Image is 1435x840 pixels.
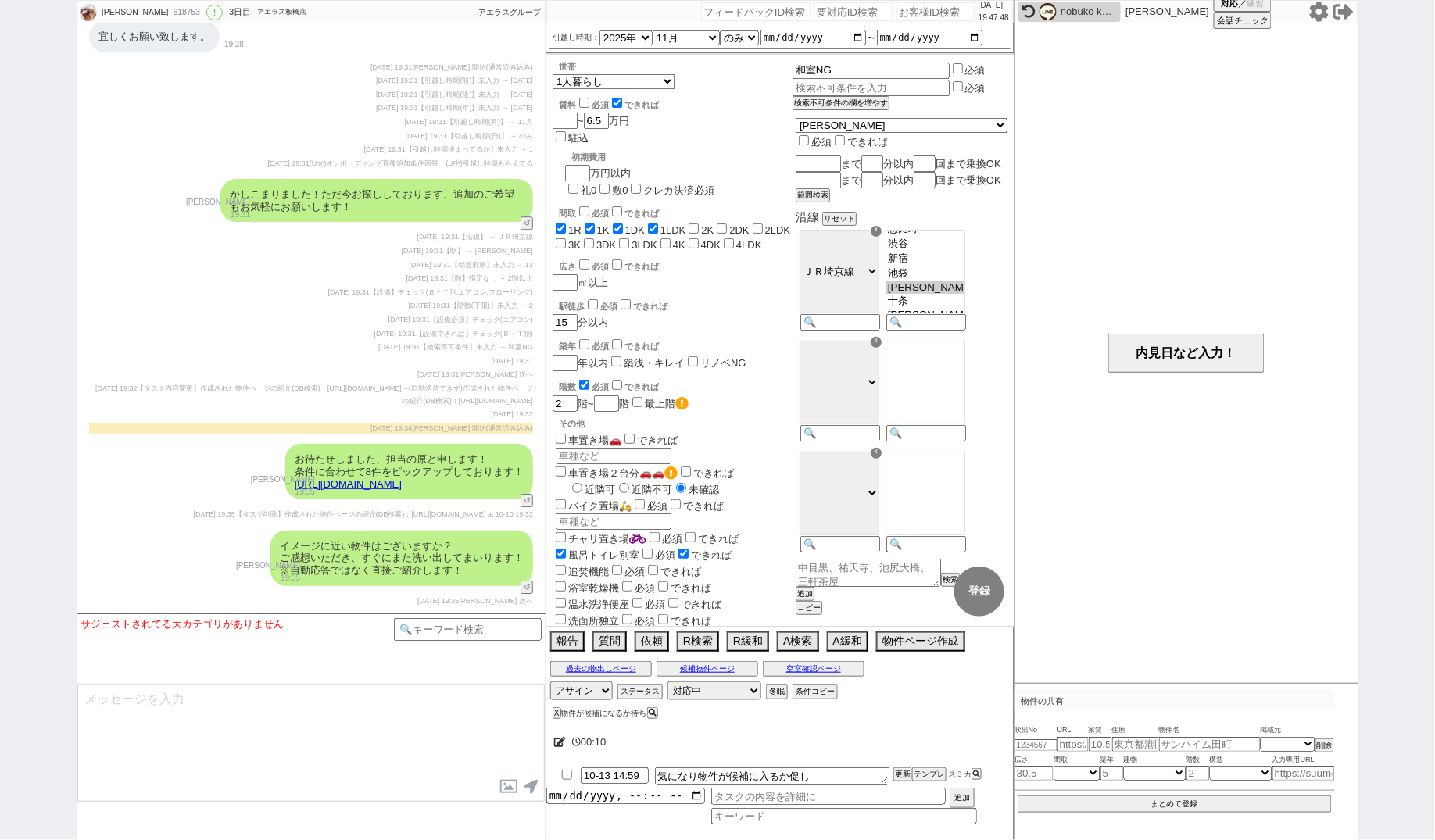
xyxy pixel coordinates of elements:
[553,31,599,44] label: 引越し時期：
[796,601,822,615] button: コピー
[1040,3,1057,20] img: 0h3K1a9g1YbGQcGH75RFoSG2xIbw4_aTV2ZSl3VyxLOwZzLyw6M3cnVysZM1EoLisyNHckAi8ZN10QCxsCAk6QUBsoMlMlLC0...
[553,337,793,371] div: 年以内
[766,684,788,699] button: 冬眠
[420,343,533,351] span: 【検索不可条件】未入力 → 和室NG
[559,204,793,220] div: 間取
[612,259,622,270] input: できれば
[235,510,533,518] span: 【タスク削除】作成された物件ページの紹介(DB検索)：[URL][DOMAIN_NAME] at 10-10 19:32
[1108,334,1265,373] button: 内見日など入力！
[765,224,791,236] label: 2LDK
[478,8,541,16] span: アエラスグループ
[521,216,533,230] button: ↺
[886,314,966,331] input: 🔍
[81,618,394,631] div: サジェストされてる大カテゴリがありません
[886,536,966,552] input: 🔍
[406,145,533,153] span: 【引越し時期決まってるか】未入力 → 1
[1272,754,1335,767] span: 入力専用URL
[1315,738,1334,752] button: 削除
[592,341,609,351] span: 必須
[1112,737,1159,752] input: 東京都港区海岸３
[711,808,977,824] input: キーワード
[711,788,946,805] input: タスクの内容を詳細に
[1015,766,1054,781] input: 30.5
[612,339,622,349] input: できれば
[402,247,443,255] span: [DATE] 19:31
[800,425,880,441] input: 🔍
[609,262,659,271] label: できれば
[559,61,793,73] div: 世帯
[229,6,251,19] div: 3日目
[451,261,533,269] span: 【都道府県】未入力 → 13
[647,500,667,512] span: 必須
[388,316,430,323] span: [DATE] 19:31
[648,565,658,575] input: できれば
[662,533,682,545] span: 必須
[655,615,711,627] label: できれば
[624,566,645,577] span: 必須
[814,2,893,21] input: 要対応ID検索
[635,582,655,594] span: 必須
[796,210,819,223] span: 沿線
[268,159,310,167] span: [DATE] 19:31
[220,179,533,222] div: かしこまりました！ただ今お探ししております、追加のご希望もお気軽にお願いします！
[1018,795,1332,813] button: まとめて登録
[409,302,450,309] span: [DATE] 19:31
[912,767,947,781] button: テンプレ
[448,274,533,282] span: 【階】指定なし → 2階以上
[950,788,975,808] button: 追加
[553,707,561,719] button: X
[868,34,875,42] label: 〜
[777,631,818,652] button: A検索
[871,337,882,348] div: ☓
[1015,739,1057,751] input: 1234567
[592,100,609,109] span: 必須
[609,382,659,391] label: できれば
[450,302,533,309] span: 【階数(下限)】未入力 → 2
[609,100,659,109] label: できれば
[676,483,686,493] input: 未確認
[556,565,566,575] input: 追焚機能
[553,709,662,717] div: 物件が候補になるか待ち
[796,155,1007,172] div: まで 分以内
[1186,766,1210,781] input: 2
[612,98,622,108] input: できれば
[581,736,607,748] span: 00:10
[612,184,628,196] label: 敷0
[793,80,950,96] input: 検索不可条件を入力
[376,77,417,84] span: [DATE] 19:31
[565,145,714,198] div: 万円以内
[410,261,451,269] span: [DATE] 19:31
[736,239,762,251] label: 4LDK
[556,581,566,592] input: 浴室乾燥機
[556,598,566,608] input: 温水洗浄便座
[430,316,533,323] span: 【設備必須】チェック(エアコン)
[521,494,533,507] button: ↺
[553,89,659,145] div: ~ 万円
[673,239,685,251] label: 4K
[285,444,533,499] div: お待たせしました、担当の原と申します！ 条件に合わせて8件をピックアップしております！
[822,212,857,226] button: リセット
[417,233,459,241] span: [DATE] 19:31
[553,500,632,512] label: バイク置場🛵
[1089,724,1112,737] span: 家賃
[793,684,838,699] button: 条件コピー
[568,239,581,251] label: 3K
[310,159,533,167] span: (U大)オンボーディング直後追加条件回答、(U中)引越し時期もらえてる
[592,382,609,391] span: 必須
[675,549,732,561] label: できれば
[550,661,652,677] button: 過去の物出しページ
[660,224,686,236] label: 1LDK
[658,581,668,592] input: できれば
[886,252,964,266] option: 新宿
[553,599,629,610] label: 温水洗浄便座
[447,132,533,140] span: 【引越し時期(日)】 → のみ
[965,82,986,94] label: 必須
[328,288,370,296] span: [DATE] 19:31
[251,474,315,486] p: [PERSON_NAME]
[876,631,965,652] button: 物件ページ作成
[568,224,582,236] label: 1R
[596,239,616,251] label: 3DK
[796,587,814,601] button: 追加
[592,631,627,652] button: 質問
[667,500,724,512] label: できれば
